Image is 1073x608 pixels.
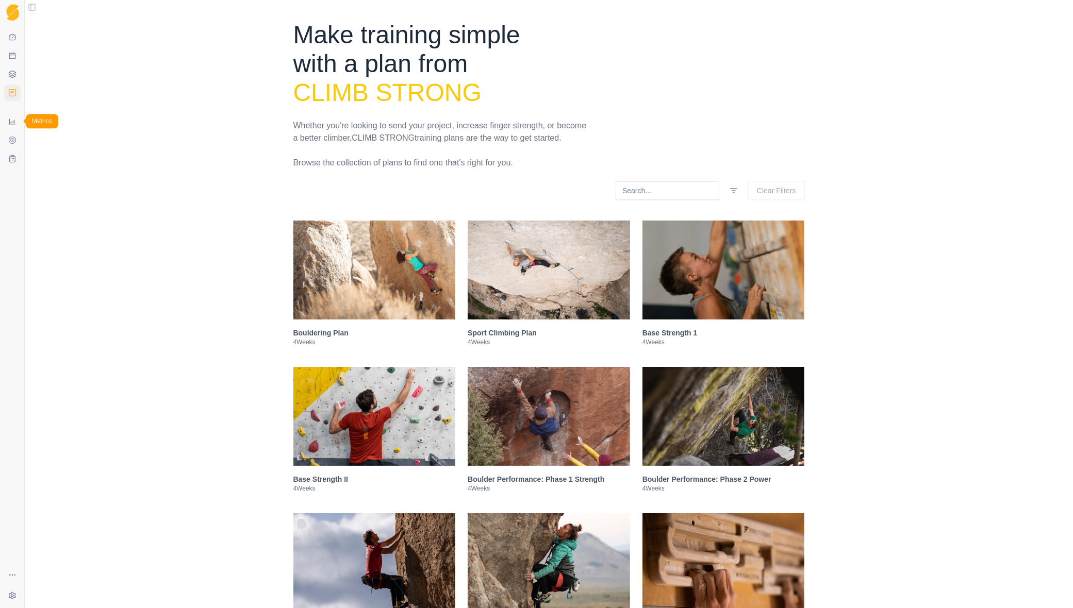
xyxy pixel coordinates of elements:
h3: Base Strength II [293,474,456,484]
p: 4 Weeks [468,484,630,493]
input: Search... [616,181,719,200]
img: Sport Climbing Plan [468,221,630,319]
img: Bouldering Plan [293,221,456,319]
img: Boulder Performance: Phase 1 Strength [468,367,630,466]
div: Metrics [26,114,58,128]
p: 4 Weeks [642,338,805,346]
p: 4 Weeks [293,484,456,493]
p: 4 Weeks [468,338,630,346]
h3: Boulder Performance: Phase 2 Power [642,474,805,484]
h3: Boulder Performance: Phase 1 Strength [468,474,630,484]
img: Base Strength II [293,367,456,466]
p: 4 Weeks [293,338,456,346]
p: Browse the collection of plans to find one that's right for you. [293,157,590,169]
span: Climb Strong [293,79,482,106]
a: Logo [4,4,21,21]
p: Whether you're looking to send your project, increase finger strength, or become a better climber... [293,120,590,144]
img: Logo [6,4,19,21]
h3: Sport Climbing Plan [468,328,630,338]
img: Boulder Performance: Phase 2 Power [642,367,805,466]
img: Base Strength 1 [642,221,805,319]
p: 4 Weeks [642,484,805,493]
span: Climb Strong [352,133,415,142]
h3: Base Strength 1 [642,328,805,338]
h3: Bouldering Plan [293,328,456,338]
h1: Make training simple with a plan from [293,21,590,107]
button: Settings [4,587,21,604]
